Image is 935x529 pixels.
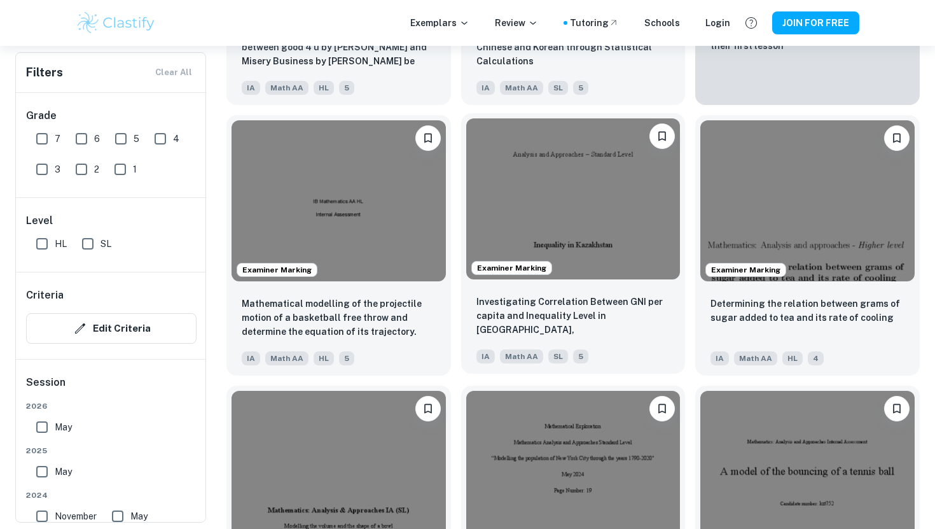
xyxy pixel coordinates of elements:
h6: Grade [26,108,197,123]
button: Please log in to bookmark exemplars [415,125,441,151]
span: 1 [133,162,137,176]
span: 7 [55,132,60,146]
img: Math AA IA example thumbnail: Mathematical modelling of the projectile [232,120,446,281]
span: Examiner Marking [237,264,317,276]
h6: Filters [26,64,63,81]
span: 5 [573,81,588,95]
p: Exploring the Linguistics of English, Chinese and Korean through Statistical Calculations [476,26,670,68]
h6: Criteria [26,288,64,303]
span: May [55,465,72,479]
span: 2 [94,162,99,176]
span: 5 [339,351,354,365]
span: Math AA [500,81,543,95]
span: Examiner Marking [706,264,786,276]
span: SL [100,237,111,251]
p: Mathematical modelling of the projectile motion of a basketball free throw and determine the equa... [242,297,436,339]
button: Please log in to bookmark exemplars [884,396,910,421]
button: JOIN FOR FREE [772,11,859,34]
img: Clastify logo [76,10,156,36]
span: IA [476,349,495,363]
p: Determining the relation between grams of sugar added to tea and its rate of cooling [710,297,904,325]
span: IA [242,351,260,365]
span: HL [314,351,334,365]
span: 5 [573,349,588,363]
span: Math AA [265,351,308,365]
img: Math AA IA example thumbnail: Determining the relation between grams o [700,120,915,281]
button: Please log in to bookmark exemplars [649,396,675,421]
span: 3 [55,162,60,176]
span: 2025 [26,445,197,456]
span: HL [314,81,334,95]
span: Math AA [265,81,308,95]
p: Exemplars [410,16,469,30]
span: SL [548,81,568,95]
span: November [55,509,97,523]
a: Examiner MarkingPlease log in to bookmark exemplarsDetermining the relation between grams of suga... [695,115,920,375]
img: Math AA IA example thumbnail: Investigating Correlation Between GNI p [466,118,681,279]
h6: Level [26,213,197,229]
span: HL [782,351,803,365]
span: May [130,509,148,523]
span: Examiner Marking [472,262,551,274]
span: SL [548,349,568,363]
span: May [55,420,72,434]
button: Please log in to bookmark exemplars [415,396,441,421]
h6: Session [26,375,197,400]
span: 4 [173,132,179,146]
button: Please log in to bookmark exemplars [649,123,675,149]
p: How and to what extent can the similarities between good 4 u by Olivia Rodrigo and Misery Busines... [242,26,436,69]
span: 4 [808,351,824,365]
a: Examiner MarkingPlease log in to bookmark exemplarsMathematical modelling of the projectile motio... [226,115,451,375]
a: Login [705,16,730,30]
p: Review [495,16,538,30]
span: Math AA [734,351,777,365]
span: IA [476,81,495,95]
span: 5 [339,81,354,95]
span: 2026 [26,400,197,412]
a: Schools [644,16,680,30]
p: Investigating Correlation Between GNI per capita and Inequality Level in Kyrgyz Republic, Ukraine... [476,295,670,338]
a: Examiner MarkingPlease log in to bookmark exemplars Investigating Correlation Between GNI per cap... [461,115,686,375]
span: IA [242,81,260,95]
span: 6 [94,132,100,146]
button: Help and Feedback [740,12,762,34]
span: 5 [134,132,139,146]
span: IA [710,351,729,365]
button: Please log in to bookmark exemplars [884,125,910,151]
button: Edit Criteria [26,313,197,344]
span: HL [55,237,67,251]
a: Tutoring [570,16,619,30]
span: Math AA [500,349,543,363]
span: 2024 [26,490,197,501]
